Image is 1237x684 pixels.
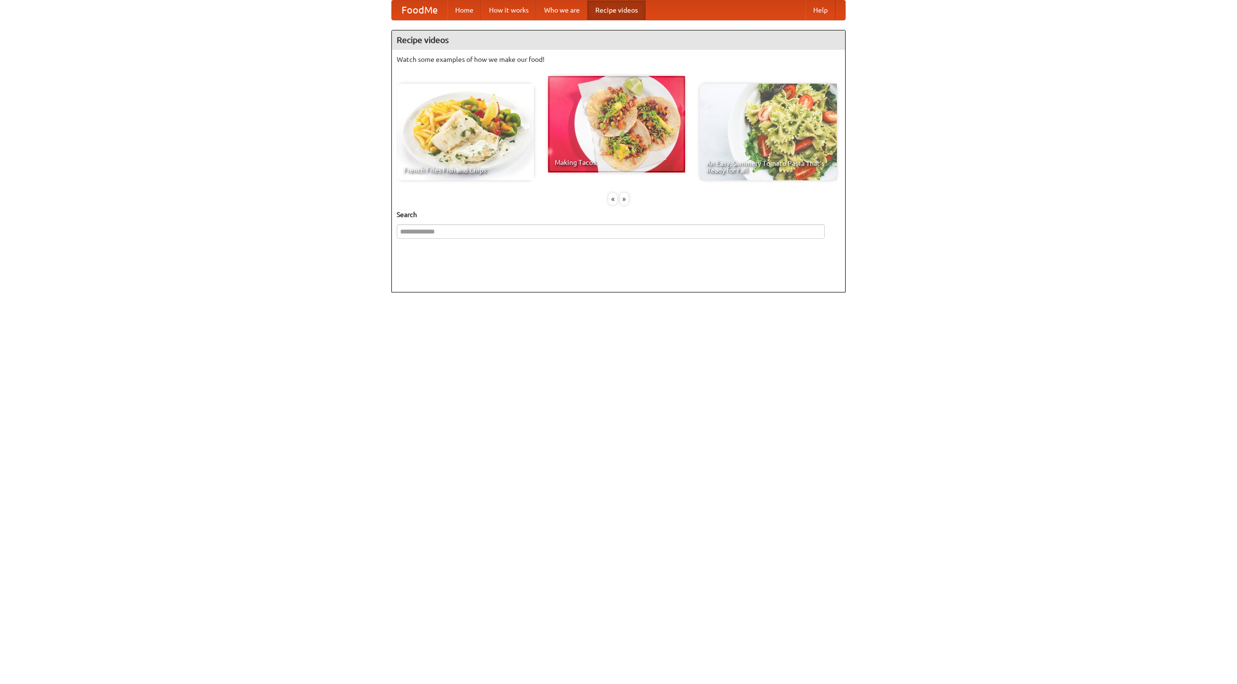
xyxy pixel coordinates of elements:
[536,0,588,20] a: Who we are
[403,167,527,174] span: French Fries Fish and Chips
[805,0,835,20] a: Help
[706,160,830,174] span: An Easy, Summery Tomato Pasta That's Ready for Fall
[700,84,837,180] a: An Easy, Summery Tomato Pasta That's Ready for Fall
[481,0,536,20] a: How it works
[397,55,840,64] p: Watch some examples of how we make our food!
[608,193,617,205] div: «
[588,0,646,20] a: Recipe videos
[397,210,840,219] h5: Search
[392,30,845,50] h4: Recipe videos
[392,0,447,20] a: FoodMe
[548,76,685,173] a: Making Tacos
[397,84,534,180] a: French Fries Fish and Chips
[555,159,678,166] span: Making Tacos
[620,193,629,205] div: »
[447,0,481,20] a: Home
